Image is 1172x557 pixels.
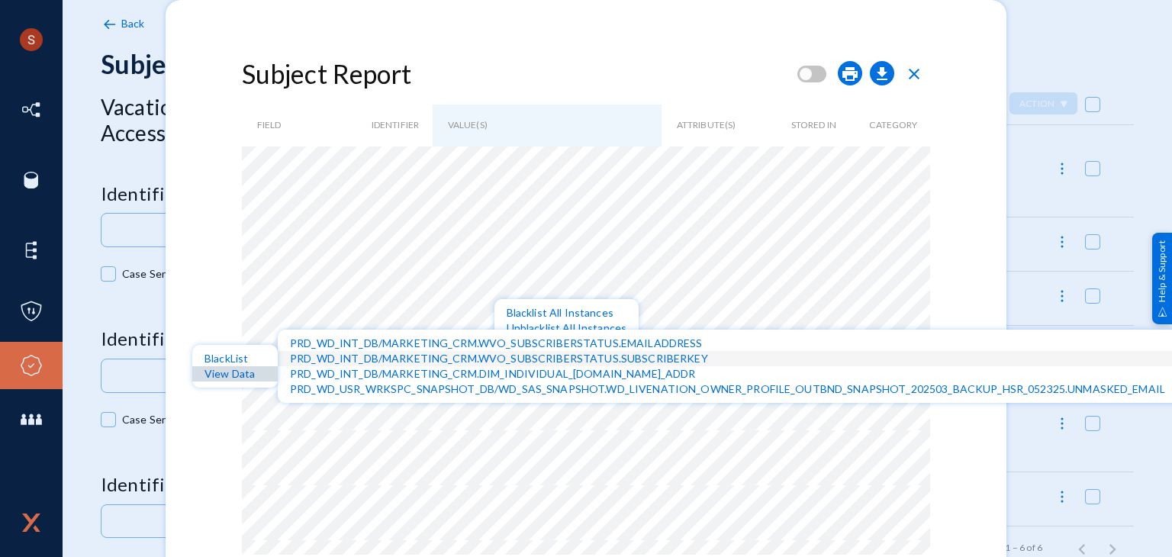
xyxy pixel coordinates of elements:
div: BlackList [192,351,278,366]
div: Blacklist All Instances [494,305,639,320]
div: Unblacklist All Instances [494,320,639,336]
div: View Data [192,366,278,382]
